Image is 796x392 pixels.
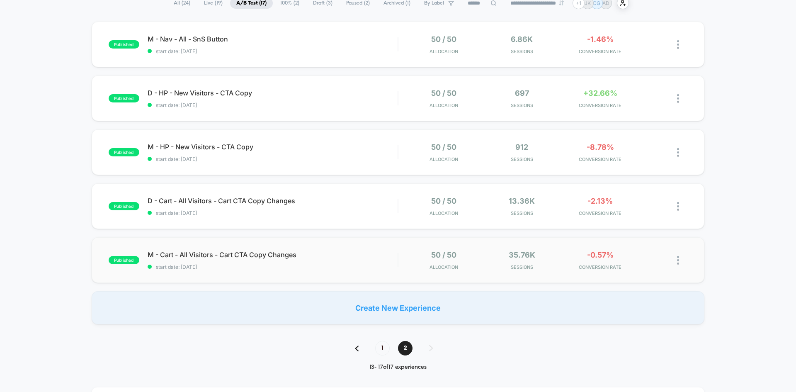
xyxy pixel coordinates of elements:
[485,210,559,216] span: Sessions
[485,49,559,54] span: Sessions
[563,210,637,216] span: CONVERSION RATE
[563,156,637,162] span: CONVERSION RATE
[148,35,398,43] span: M - Nav - All - SnS Button
[430,210,458,216] span: Allocation
[431,197,456,205] span: 50 / 50
[587,251,614,259] span: -0.57%
[375,341,390,355] span: 1
[677,202,679,211] img: close
[431,89,456,97] span: 50 / 50
[148,264,398,270] span: start date: [DATE]
[677,148,679,157] img: close
[587,197,613,205] span: -2.13%
[431,251,456,259] span: 50 / 50
[430,264,458,270] span: Allocation
[109,256,139,264] span: published
[509,251,535,259] span: 35.76k
[430,102,458,108] span: Allocation
[563,264,637,270] span: CONVERSION RATE
[431,35,456,44] span: 50 / 50
[347,364,449,371] div: 13 - 17 of 17 experiences
[109,148,139,156] span: published
[92,291,704,324] div: Create New Experience
[509,197,535,205] span: 13.36k
[587,35,614,44] span: -1.46%
[148,210,398,216] span: start date: [DATE]
[485,264,559,270] span: Sessions
[148,143,398,151] span: M - HP - New Visitors - CTA Copy
[430,156,458,162] span: Allocation
[148,251,398,259] span: M - Cart - All Visitors - Cart CTA Copy Changes
[515,143,528,151] span: 912
[559,0,564,5] img: end
[355,346,359,351] img: pagination back
[563,102,637,108] span: CONVERSION RATE
[148,156,398,162] span: start date: [DATE]
[515,89,529,97] span: 697
[148,48,398,54] span: start date: [DATE]
[677,256,679,265] img: close
[677,94,679,103] img: close
[677,40,679,49] img: close
[109,40,139,49] span: published
[148,89,398,97] span: D - HP - New Visitors - CTA Copy
[430,49,458,54] span: Allocation
[485,156,559,162] span: Sessions
[563,49,637,54] span: CONVERSION RATE
[511,35,533,44] span: 6.86k
[148,197,398,205] span: D - Cart - All Visitors - Cart CTA Copy Changes
[148,102,398,108] span: start date: [DATE]
[587,143,614,151] span: -8.78%
[109,94,139,102] span: published
[583,89,617,97] span: +32.66%
[109,202,139,210] span: published
[431,143,456,151] span: 50 / 50
[398,341,413,355] span: 2
[485,102,559,108] span: Sessions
